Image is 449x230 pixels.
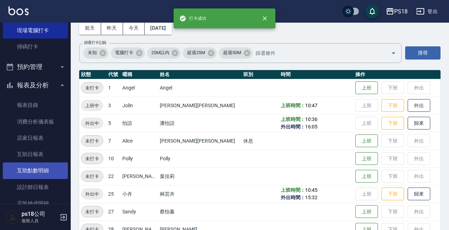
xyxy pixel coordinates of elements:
a: 掃碼打卡 [3,39,68,55]
td: Alice [121,132,158,150]
td: Angel [158,79,241,97]
span: 未打卡 [81,208,103,215]
span: 外出中 [81,120,103,127]
img: Person [6,210,20,224]
button: 外出 [408,99,430,112]
span: 電腦打卡 [111,49,138,56]
button: [DATE] [145,22,171,35]
span: 16:05 [305,124,317,130]
td: 22 [106,167,121,185]
a: 現場電腦打卡 [3,22,68,39]
td: 5 [106,114,121,132]
a: 店家日報表 [3,130,68,146]
button: 報表及分析 [3,76,68,94]
p: 服務人員 [22,218,58,224]
span: 超過50M [219,49,245,56]
span: 未知 [83,49,101,56]
span: 未打卡 [81,137,103,145]
span: 未打卡 [81,173,103,180]
td: Sandy [121,203,158,220]
a: 報表目錄 [3,97,68,113]
button: 昨天 [101,22,123,35]
button: 下班 [381,188,404,201]
th: 操作 [354,70,441,79]
td: 潘怡諠 [158,114,241,132]
button: 登出 [413,5,441,18]
td: Angel [121,79,158,97]
td: 10 [106,150,121,167]
td: Polly [158,150,241,167]
span: 10:45 [305,187,317,193]
button: 下班 [381,99,404,112]
td: 林芸卉 [158,185,241,203]
button: 下班 [381,117,404,130]
a: 消費分析儀表板 [3,114,68,130]
button: close [257,11,273,26]
b: 上班時間： [281,103,305,108]
div: 超過50M [219,47,253,59]
td: 1 [106,79,121,97]
div: 未知 [83,47,109,59]
h5: ps18公司 [22,211,58,218]
span: 10:36 [305,116,317,122]
span: 未打卡 [81,84,103,92]
b: 外出時間： [281,124,305,130]
button: 預約管理 [3,58,68,76]
span: 10:47 [305,103,317,108]
th: 姓名 [158,70,241,79]
button: 上班 [355,205,378,218]
span: 上班中 [81,102,103,109]
b: 上班時間： [281,187,305,193]
a: 店販抽成明細 [3,195,68,212]
button: 上班 [355,134,378,148]
td: [PERSON_NAME][PERSON_NAME] [158,132,241,150]
button: 歸來 [408,188,430,201]
span: 超過25M [183,49,209,56]
a: 互助點數明細 [3,162,68,179]
span: 25M以內 [147,49,174,56]
button: 上班 [355,170,378,183]
td: 蔡怡蓁 [158,203,241,220]
button: 今天 [123,22,145,35]
button: 上班 [355,152,378,165]
th: 狀態 [79,70,106,79]
div: 電腦打卡 [111,47,145,59]
td: [PERSON_NAME] [121,167,158,185]
span: 打卡成功 [179,15,206,22]
td: 25 [106,185,121,203]
th: 代號 [106,70,121,79]
th: 班別 [241,70,279,79]
a: 互助日報表 [3,146,68,162]
div: 25M以內 [147,47,181,59]
input: 篩選條件 [254,47,379,59]
button: Open [388,47,399,59]
button: 搜尋 [405,46,441,59]
b: 外出時間： [281,195,305,200]
td: 怡諠 [121,114,158,132]
div: PS18 [394,7,408,16]
b: 上班時間： [281,116,305,122]
a: 設計師日報表 [3,179,68,195]
span: 外出中 [81,190,103,198]
td: [PERSON_NAME][PERSON_NAME] [158,97,241,114]
td: Jolin [121,97,158,114]
span: 未打卡 [81,155,103,162]
label: 篩選打卡記錄 [84,40,106,45]
td: 葉佳莉 [158,167,241,185]
td: 7 [106,132,121,150]
button: 前天 [79,22,101,35]
th: 時間 [279,70,354,79]
div: 超過25M [183,47,217,59]
button: PS18 [383,4,410,19]
td: 休息 [241,132,279,150]
button: save [365,4,379,18]
td: Polly [121,150,158,167]
th: 暱稱 [121,70,158,79]
td: 3 [106,97,121,114]
td: 27 [106,203,121,220]
button: 歸來 [408,117,430,130]
td: 小卉 [121,185,158,203]
img: Logo [8,6,29,15]
span: 15:32 [305,195,317,200]
button: 上班 [355,81,378,94]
